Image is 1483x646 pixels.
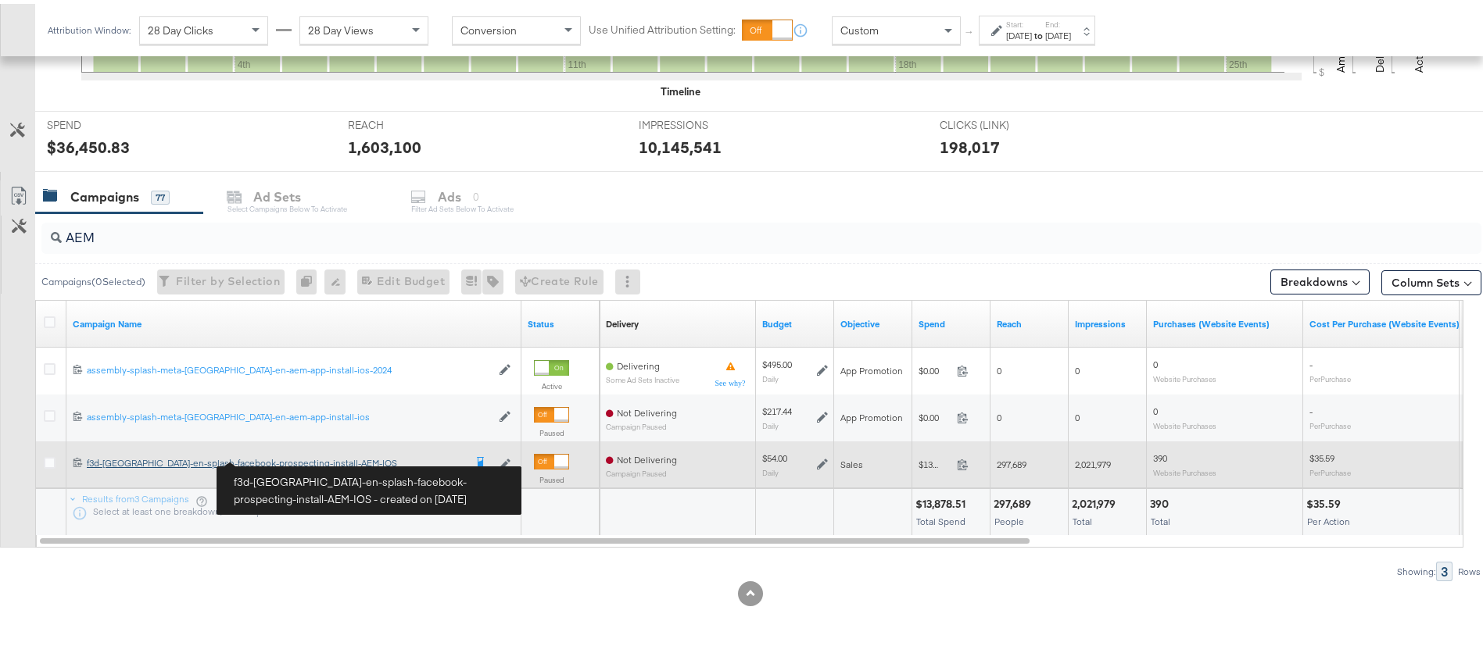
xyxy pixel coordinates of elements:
div: assembly-splash-meta-[GEOGRAPHIC_DATA]-en-aem-app-install-ios [87,407,491,419]
div: 1,603,100 [348,132,421,155]
div: [DATE] [1045,26,1071,38]
a: The number of times your ad was served. On mobile apps an ad is counted as served the first time ... [1075,314,1141,327]
div: 297,689 [994,493,1036,508]
sub: Daily [762,464,779,473]
a: Your campaign name. [73,314,515,327]
div: 0 [296,266,324,291]
label: Use Unified Attribution Setting: [589,19,736,34]
span: IMPRESSIONS [639,114,756,129]
text: Actions [1412,32,1426,69]
a: assembly-splash-meta-[GEOGRAPHIC_DATA]-en-aem-app-install-ios [87,407,491,420]
div: assembly-splash-meta-[GEOGRAPHIC_DATA]-en-aem-app-install-ios-2024 [87,360,491,373]
div: Rows [1457,562,1481,573]
span: - [1309,402,1313,413]
span: 0 [1075,408,1080,419]
div: 198,017 [940,132,1000,155]
a: assembly-splash-meta-[GEOGRAPHIC_DATA]-en-aem-app-install-ios-2024 [87,360,491,373]
div: Campaigns ( 0 Selected) [41,271,145,285]
span: $0.00 [919,361,951,373]
text: Delivery [1373,29,1387,69]
span: ↑ [962,27,977,32]
span: 0 [997,361,1001,373]
span: 0 [997,408,1001,419]
span: Total [1151,512,1170,523]
div: 77 [151,187,170,201]
a: Shows the current state of your Ad Campaign. [528,314,593,327]
sub: Website Purchases [1153,464,1216,473]
div: Attribution Window: [47,21,131,32]
div: $54.00 [762,448,787,461]
div: [DATE] [1006,26,1032,38]
div: 2,021,979 [1072,493,1120,508]
a: The average cost for each purchase tracked by your Custom Audience pixel on your website after pe... [1309,314,1460,327]
span: Not Delivering [617,403,677,415]
span: 0 [1153,355,1158,366]
button: Column Sets [1381,266,1481,291]
button: Breakdowns [1270,266,1370,291]
label: Start: [1006,16,1032,26]
span: 0 [1153,402,1158,413]
span: Delivering [617,356,660,368]
input: Search Campaigns by Name, ID or Objective [62,212,1349,243]
div: $217.44 [762,402,792,414]
span: $35.59 [1309,448,1334,460]
strong: to [1032,26,1045,37]
span: $13,878.51 [919,455,951,466]
span: CLICKS (LINK) [940,114,1057,129]
span: 2,021,979 [1075,455,1111,466]
a: Your campaign's objective. [840,314,906,327]
span: Sales [840,455,863,466]
span: App Promotion [840,408,903,419]
sub: Campaign Paused [606,466,677,474]
span: 390 [1153,448,1167,460]
label: Active [534,377,569,387]
sub: Campaign Paused [606,419,677,427]
span: Total Spend [916,512,965,523]
div: Delivery [606,314,639,327]
label: Paused [534,424,569,434]
div: f3d-[GEOGRAPHIC_DATA]-en-splash-facebook-prospecting-install-AEM-IOS [87,453,464,466]
div: Showing: [1396,562,1436,573]
sub: Per Purchase [1309,464,1351,473]
label: Paused [534,471,569,481]
a: The number of times a purchase was made tracked by your Custom Audience pixel on your website aft... [1153,314,1297,327]
sub: Per Purchase [1309,370,1351,380]
a: The number of people your ad was served to. [997,314,1062,327]
div: $495.00 [762,355,792,367]
span: App Promotion [840,361,903,373]
a: The total amount spent to date. [919,314,984,327]
label: End: [1045,16,1071,26]
span: Custom [840,20,879,34]
div: $35.59 [1306,493,1345,508]
span: 28 Day Views [308,20,374,34]
div: 3 [1436,558,1453,577]
span: Conversion [460,20,517,34]
span: 297,689 [997,455,1026,466]
span: $0.00 [919,408,951,419]
sub: Website Purchases [1153,417,1216,427]
span: - [1309,355,1313,366]
span: People [994,512,1024,523]
div: 10,145,541 [639,132,722,155]
span: 28 Day Clicks [148,20,213,34]
div: 390 [1150,493,1173,508]
sub: Daily [762,417,779,427]
sub: Website Purchases [1153,370,1216,380]
a: f3d-[GEOGRAPHIC_DATA]-en-splash-facebook-prospecting-install-AEM-IOS [87,453,464,469]
div: $13,878.51 [915,493,970,508]
sub: Some Ad Sets Inactive [606,372,679,380]
div: Campaigns [70,184,139,202]
span: Total [1073,512,1092,523]
span: 0 [1075,361,1080,373]
span: SPEND [47,114,164,129]
sub: Daily [762,370,779,380]
div: Timeline [661,80,700,95]
a: The maximum amount you're willing to spend on your ads, on average each day or over the lifetime ... [762,314,828,327]
span: Per Action [1307,512,1350,523]
div: $36,450.83 [47,132,130,155]
sub: Per Purchase [1309,417,1351,427]
span: Not Delivering [617,450,677,462]
span: REACH [348,114,465,129]
a: Reflects the ability of your Ad Campaign to achieve delivery based on ad states, schedule and bud... [606,314,639,327]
